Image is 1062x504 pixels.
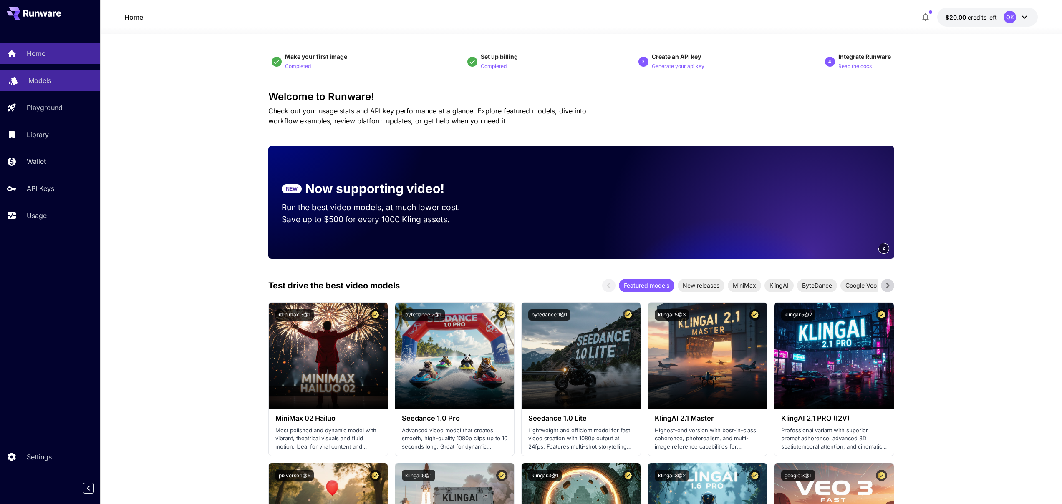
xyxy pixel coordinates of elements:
p: Save up to $500 for every 1000 Kling assets. [282,213,476,226]
button: Completed [285,61,311,71]
h3: Welcome to Runware! [268,91,894,103]
div: Collapse sidebar [89,481,100,496]
p: API Keys [27,183,54,193]
img: alt [774,303,893,409]
p: Lightweight and efficient model for fast video creation with 1080p output at 24fps. Features mult... [528,426,634,451]
button: Read the docs [838,61,872,71]
span: Set up billing [481,53,518,60]
button: Certified Model – Vetted for best performance and includes a commercial license. [876,470,887,481]
span: $20.00 [946,14,968,21]
button: bytedance:1@1 [528,309,570,321]
div: Featured models [619,279,674,292]
a: Home [124,12,143,22]
button: klingai:3@2 [655,470,689,481]
button: klingai:5@1 [402,470,435,481]
button: Certified Model – Vetted for best performance and includes a commercial license. [749,470,760,481]
button: Certified Model – Vetted for best performance and includes a commercial license. [496,470,507,481]
span: Featured models [619,281,674,290]
button: Generate your api key [652,61,704,71]
h3: KlingAI 2.1 PRO (I2V) [781,414,887,422]
button: $20.00OK [937,8,1038,27]
img: alt [269,303,388,409]
nav: breadcrumb [124,12,143,22]
p: Run the best video models, at much lower cost. [282,201,476,213]
button: Certified Model – Vetted for best performance and includes a commercial license. [749,309,760,321]
button: Certified Model – Vetted for best performance and includes a commercial license. [496,309,507,321]
button: Certified Model – Vetted for best performance and includes a commercial license. [370,470,381,481]
div: MiniMax [728,279,761,292]
span: Integrate Runware [838,53,891,60]
span: Create an API key [652,53,701,60]
img: alt [395,303,514,409]
span: Google Veo [840,281,882,290]
button: google:3@1 [781,470,815,481]
p: Usage [27,211,47,221]
div: $20.00 [946,13,997,22]
span: New releases [678,281,724,290]
p: NEW [286,185,298,193]
p: Generate your api key [652,63,704,70]
p: Professional variant with superior prompt adherence, advanced 3D spatiotemporal attention, and ci... [781,426,887,451]
p: Library [27,130,49,140]
button: klingai:3@1 [528,470,562,481]
button: bytedance:2@1 [402,309,445,321]
span: Check out your usage stats and API key performance at a glance. Explore featured models, dive int... [268,107,586,125]
img: alt [522,303,641,409]
p: Models [28,75,51,85]
p: Home [27,48,45,58]
p: Now supporting video! [305,179,444,198]
p: Highest-end version with best-in-class coherence, photorealism, and multi-image reference capabil... [655,426,760,451]
button: Certified Model – Vetted for best performance and includes a commercial license. [623,309,634,321]
div: Google Veo [840,279,882,292]
p: Test drive the best video models [268,279,400,292]
p: Playground [27,103,63,113]
button: minimax:3@1 [275,309,314,321]
button: klingai:5@3 [655,309,689,321]
button: pixverse:1@5 [275,470,314,481]
button: Completed [481,61,507,71]
h3: KlingAI 2.1 Master [655,414,760,422]
div: OK [1004,11,1016,23]
button: Certified Model – Vetted for best performance and includes a commercial license. [370,309,381,321]
h3: Seedance 1.0 Pro [402,414,507,422]
h3: Seedance 1.0 Lite [528,414,634,422]
span: 2 [883,245,885,251]
button: Certified Model – Vetted for best performance and includes a commercial license. [876,309,887,321]
div: KlingAI [764,279,794,292]
button: Certified Model – Vetted for best performance and includes a commercial license. [623,470,634,481]
span: KlingAI [764,281,794,290]
p: 3 [642,58,645,65]
button: Collapse sidebar [83,483,94,494]
span: ByteDance [797,281,837,290]
p: Settings [27,452,52,462]
p: Completed [481,63,507,70]
button: klingai:5@2 [781,309,815,321]
p: Read the docs [838,63,872,70]
span: MiniMax [728,281,761,290]
p: Completed [285,63,311,70]
div: ByteDance [797,279,837,292]
img: alt [648,303,767,409]
p: Most polished and dynamic model with vibrant, theatrical visuals and fluid motion. Ideal for vira... [275,426,381,451]
span: credits left [968,14,997,21]
div: New releases [678,279,724,292]
p: 4 [828,58,831,65]
p: Advanced video model that creates smooth, high-quality 1080p clips up to 10 seconds long. Great f... [402,426,507,451]
span: Make your first image [285,53,347,60]
h3: MiniMax 02 Hailuo [275,414,381,422]
p: Wallet [27,156,46,166]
